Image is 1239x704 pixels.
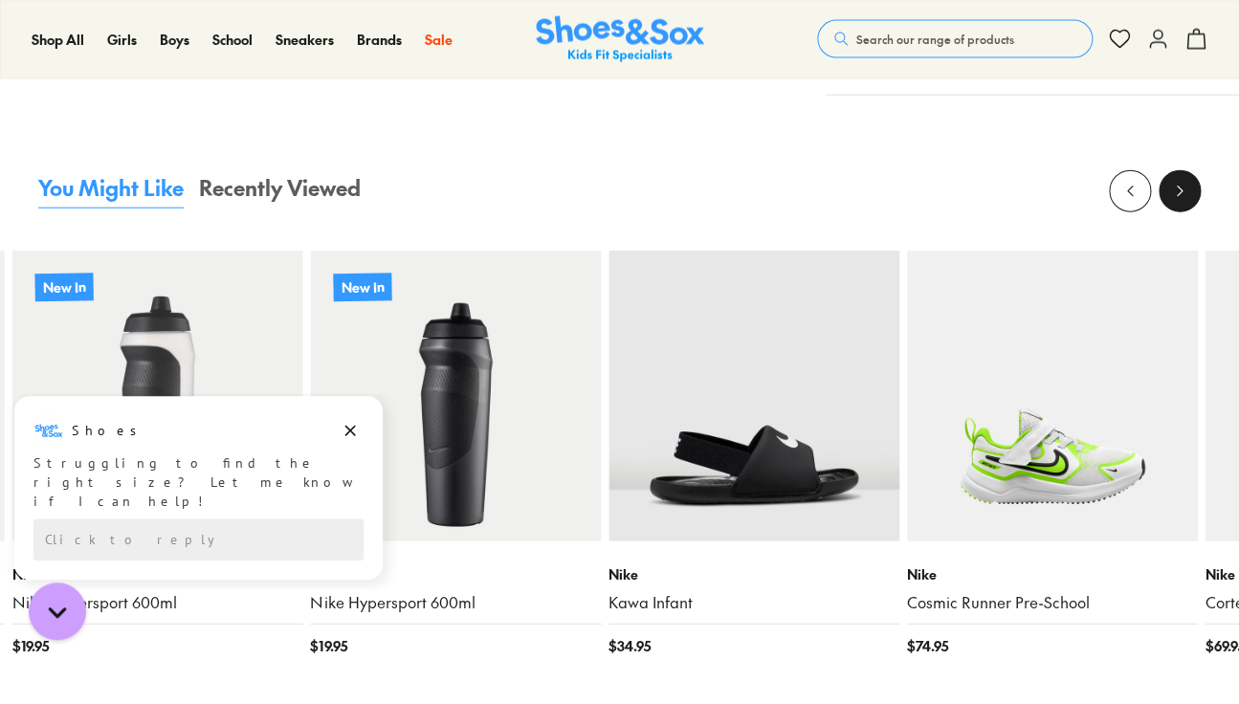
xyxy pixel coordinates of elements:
[276,30,334,50] a: Sneakers
[14,3,383,187] div: Campaign message
[276,30,334,49] span: Sneakers
[425,30,453,49] span: Sale
[337,24,364,51] button: Dismiss campaign
[34,273,93,301] p: New In
[19,576,96,647] iframe: Gorgias live chat messenger
[107,30,137,49] span: Girls
[12,592,303,613] a: Nike Hypersport 600ml
[333,273,391,301] p: New In
[107,30,137,50] a: Girls
[608,564,899,584] p: Nike
[536,16,704,63] img: SNS_Logo_Responsive.svg
[536,16,704,63] a: Shoes & Sox
[33,125,364,167] div: Reply to the campaigns
[817,20,1093,58] button: Search our range of products
[608,636,651,656] span: $ 34.95
[199,172,361,209] button: Recently Viewed
[425,30,453,50] a: Sale
[12,636,49,656] span: $ 19.95
[856,31,1014,48] span: Search our range of products
[907,592,1198,613] a: Cosmic Runner Pre-School
[32,30,84,50] a: Shop All
[32,30,84,49] span: Shop All
[33,22,64,53] img: Shoes logo
[212,30,253,49] span: School
[14,22,383,118] div: Message from Shoes. Struggling to find the right size? Let me know if I can help!
[38,172,184,209] button: You Might Like
[357,30,402,50] a: Brands
[310,636,346,656] span: $ 19.95
[212,30,253,50] a: School
[310,564,601,584] p: Nike
[33,60,364,118] div: Struggling to find the right size? Let me know if I can help!
[608,592,899,613] a: Kawa Infant
[160,30,189,50] a: Boys
[907,636,948,656] span: $ 74.95
[357,30,402,49] span: Brands
[72,28,147,47] h3: Shoes
[907,564,1198,584] p: Nike
[310,251,601,541] a: New In
[160,30,189,49] span: Boys
[310,592,601,613] a: Nike Hypersport 600ml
